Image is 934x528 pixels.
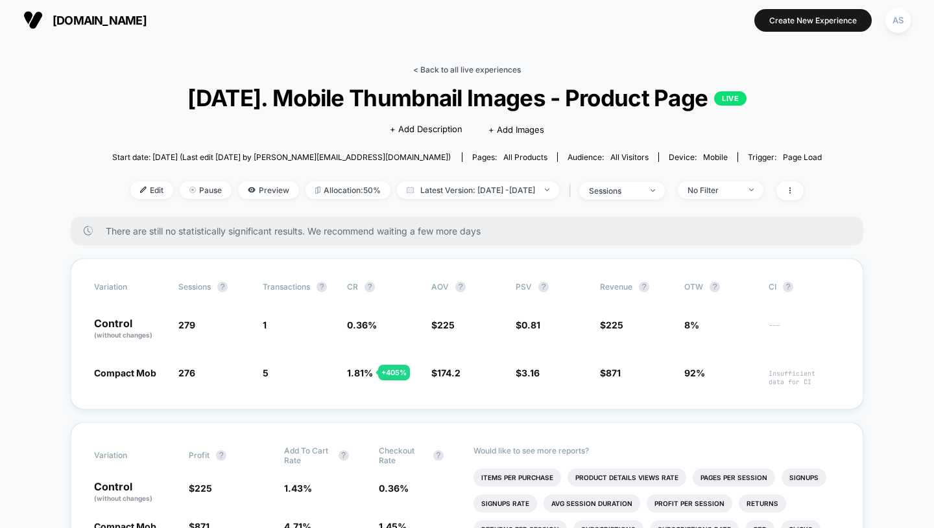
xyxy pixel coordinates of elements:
span: OTW [684,282,756,292]
img: Visually logo [23,10,43,30]
span: 8% [684,319,699,330]
li: Signups Rate [473,494,537,512]
span: mobile [703,152,728,162]
span: + Add Description [390,123,462,136]
span: Edit [130,181,173,199]
button: ? [710,282,720,292]
button: ? [455,282,466,292]
span: Checkout Rate [379,446,427,465]
img: end [189,187,196,193]
a: < Back to all live experiences [413,65,521,75]
p: LIVE [714,91,747,106]
span: $ [516,367,540,378]
span: 225 [606,319,623,330]
div: Trigger: [748,152,822,162]
span: Sessions [178,282,211,292]
span: --- [769,321,840,340]
span: 225 [437,319,455,330]
span: 225 [195,483,212,494]
span: 279 [178,319,195,330]
span: Device: [658,152,737,162]
button: [DOMAIN_NAME] [19,10,150,30]
span: 1.81 % [347,367,373,378]
li: Signups [782,468,826,487]
img: end [749,189,754,191]
span: Preview [238,181,299,199]
button: ? [317,282,327,292]
p: Control [94,481,176,503]
span: $ [431,367,461,378]
li: Returns [739,494,786,512]
span: All Visitors [610,152,649,162]
span: CR [347,282,358,292]
span: $ [189,483,212,494]
div: + 405 % [378,365,410,380]
span: Transactions [263,282,310,292]
span: CI [769,282,840,292]
button: ? [538,282,549,292]
span: 871 [606,367,621,378]
span: 0.81 [521,319,540,330]
span: all products [503,152,547,162]
button: ? [216,450,226,461]
span: Profit [189,450,210,460]
span: 0.36 % [379,483,409,494]
span: 1 [263,319,267,330]
div: AS [885,8,911,33]
span: + Add Images [488,124,544,135]
button: ? [339,450,349,461]
button: ? [217,282,228,292]
span: Allocation: 50% [305,181,390,199]
span: $ [600,319,623,330]
img: edit [140,187,147,193]
span: $ [431,319,455,330]
div: Audience: [568,152,649,162]
span: Latest Version: [DATE] - [DATE] [397,181,559,199]
span: 276 [178,367,195,378]
span: Start date: [DATE] (Last edit [DATE] by [PERSON_NAME][EMAIL_ADDRESS][DOMAIN_NAME]) [112,152,451,162]
button: ? [639,282,649,292]
span: 92% [684,367,705,378]
span: 3.16 [521,367,540,378]
span: | [566,181,579,200]
span: $ [600,367,621,378]
button: AS [881,7,915,34]
span: Variation [94,446,165,465]
span: Pause [180,181,232,199]
li: Pages Per Session [693,468,775,487]
img: calendar [407,187,414,193]
span: Compact Mob [94,367,156,378]
img: rebalance [315,187,320,194]
p: Control [94,318,165,340]
span: [DOMAIN_NAME] [53,14,147,27]
div: sessions [589,186,641,196]
span: Insufficient data for CI [769,369,840,386]
li: Product Details Views Rate [568,468,686,487]
div: No Filter [688,185,739,195]
span: 174.2 [437,367,461,378]
span: PSV [516,282,532,292]
button: Create New Experience [754,9,872,32]
span: 0.36 % [347,319,377,330]
button: ? [433,450,444,461]
li: Avg Session Duration [544,494,640,512]
span: (without changes) [94,494,152,502]
span: (without changes) [94,331,152,339]
span: Variation [94,282,165,292]
p: Would like to see more reports? [473,446,840,455]
div: Pages: [472,152,547,162]
img: end [545,189,549,191]
li: Items Per Purchase [473,468,561,487]
span: There are still no statistically significant results. We recommend waiting a few more days [106,225,837,236]
img: end [651,189,655,192]
button: ? [783,282,793,292]
span: [DATE]. Mobile Thumbnail Images - Product Page [147,84,786,111]
span: AOV [431,282,449,292]
button: ? [365,282,375,292]
span: 5 [263,367,269,378]
li: Profit Per Session [647,494,732,512]
span: Add To Cart Rate [284,446,332,465]
span: $ [516,319,540,330]
span: Revenue [600,282,632,292]
span: 1.43 % [284,483,312,494]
